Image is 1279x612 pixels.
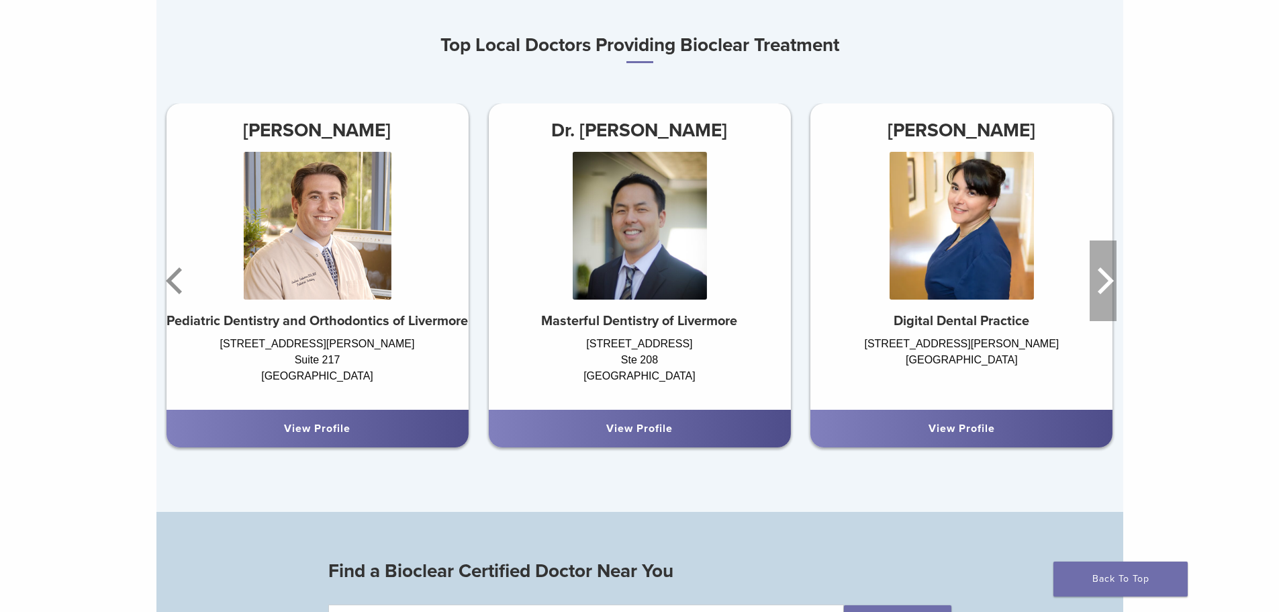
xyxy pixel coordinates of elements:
[1053,562,1188,597] a: Back To Top
[156,29,1123,63] h3: Top Local Doctors Providing Bioclear Treatment
[163,241,190,321] button: Previous
[328,555,951,587] h3: Find a Bioclear Certified Doctor Near You
[166,114,468,146] h3: [PERSON_NAME]
[810,336,1112,396] div: [STREET_ADDRESS][PERSON_NAME] [GEOGRAPHIC_DATA]
[929,422,995,435] a: View Profile
[894,313,1029,329] strong: Digital Dental Practice
[284,422,350,435] a: View Profile
[890,152,1034,300] img: Dr. Maryam Tabor
[1090,241,1117,321] button: Next
[572,152,706,300] img: Dr. John Chan
[243,152,391,300] img: Dr. Joshua Solomon
[488,336,790,396] div: [STREET_ADDRESS] Ste 208 [GEOGRAPHIC_DATA]
[166,336,468,396] div: [STREET_ADDRESS][PERSON_NAME] Suite 217 [GEOGRAPHIC_DATA]
[167,313,468,329] strong: Pediatric Dentistry and Orthodontics of Livermore
[606,422,673,435] a: View Profile
[488,114,790,146] h3: Dr. [PERSON_NAME]
[810,114,1112,146] h3: [PERSON_NAME]
[541,313,737,329] strong: Masterful Dentistry of Livermore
